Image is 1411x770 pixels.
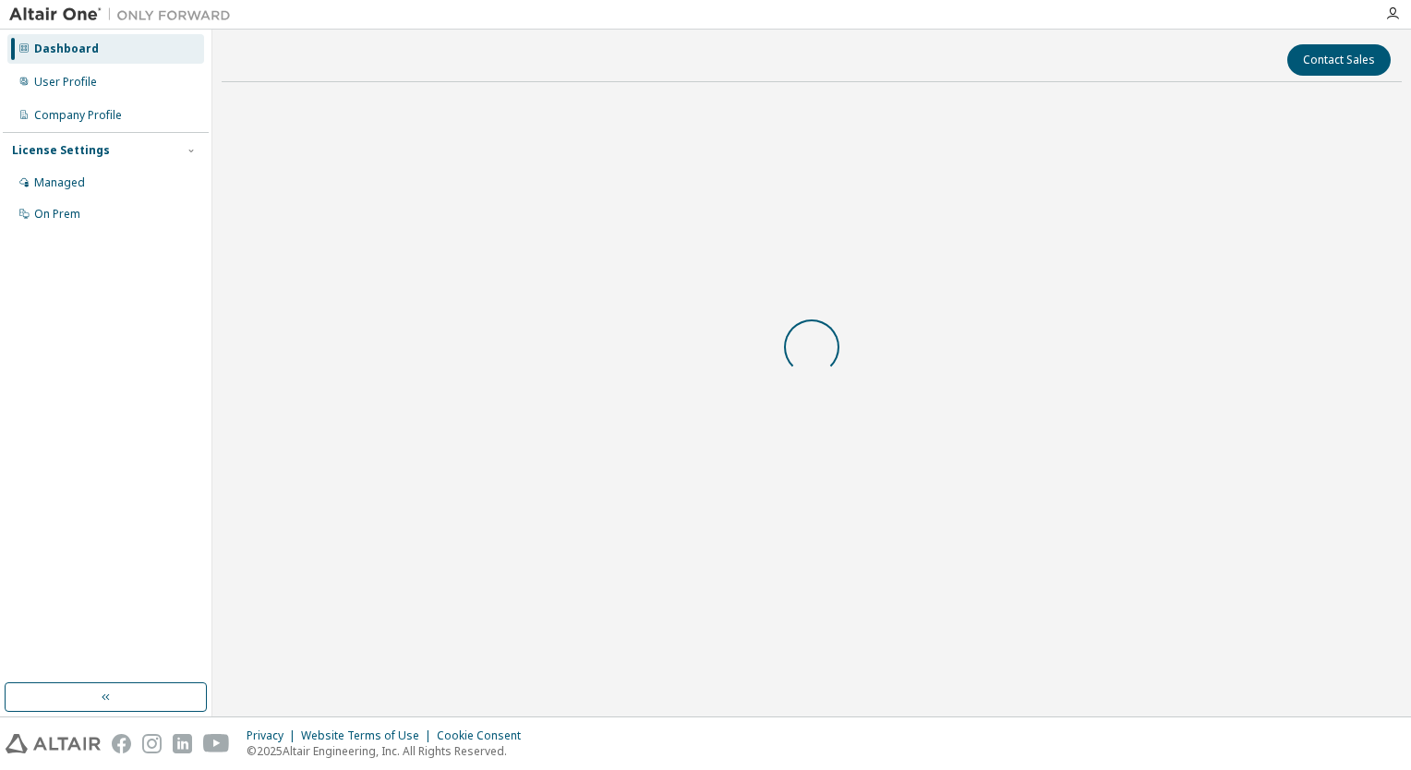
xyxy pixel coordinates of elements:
img: instagram.svg [142,734,162,753]
div: On Prem [34,207,80,222]
img: Altair One [9,6,240,24]
p: © 2025 Altair Engineering, Inc. All Rights Reserved. [247,743,532,759]
div: Managed [34,175,85,190]
img: linkedin.svg [173,734,192,753]
img: facebook.svg [112,734,131,753]
img: youtube.svg [203,734,230,753]
img: altair_logo.svg [6,734,101,753]
button: Contact Sales [1287,44,1391,76]
div: Company Profile [34,108,122,123]
div: User Profile [34,75,97,90]
div: License Settings [12,143,110,158]
div: Privacy [247,728,301,743]
div: Dashboard [34,42,99,56]
div: Cookie Consent [437,728,532,743]
div: Website Terms of Use [301,728,437,743]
